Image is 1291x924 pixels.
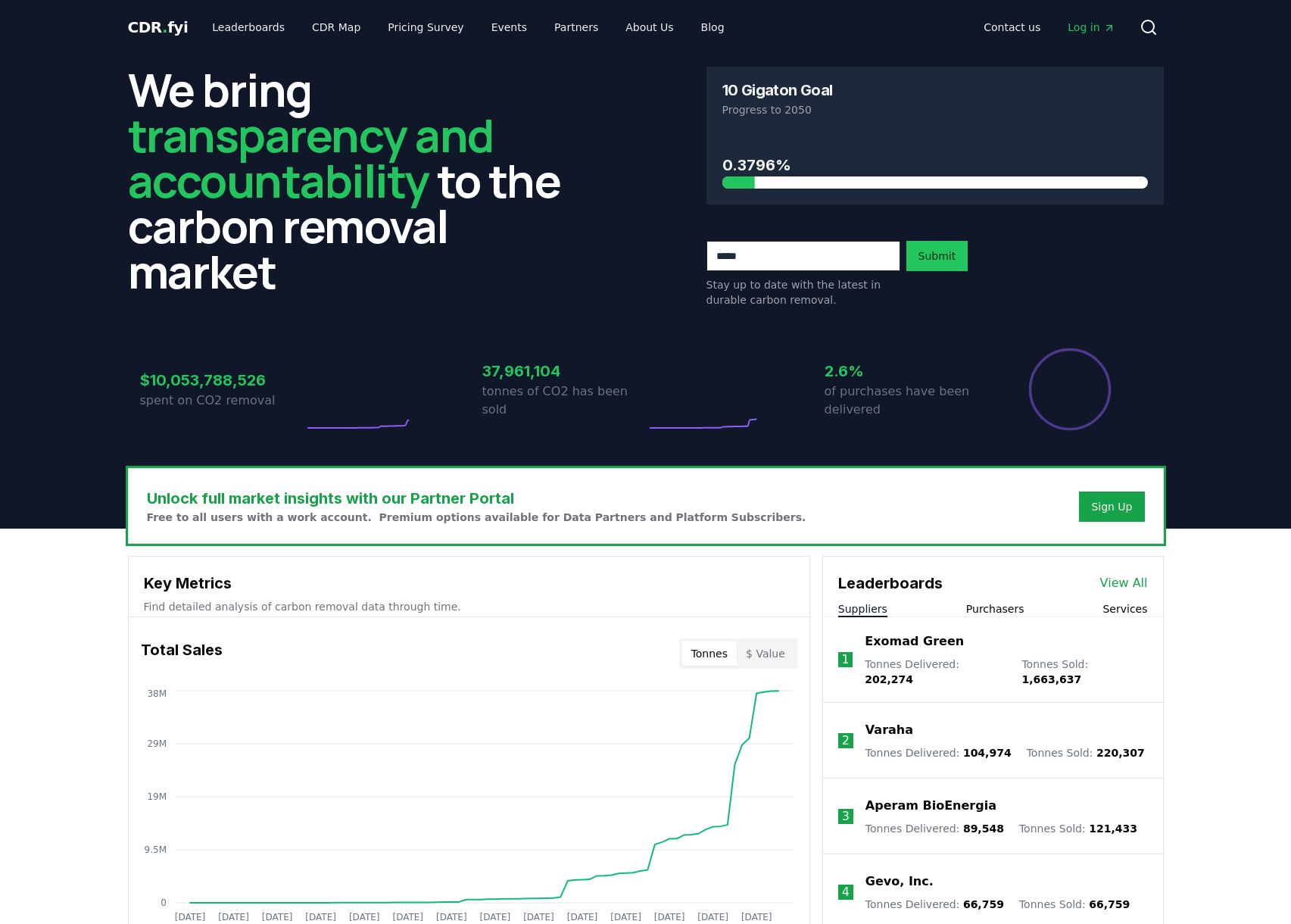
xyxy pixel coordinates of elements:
a: CDR Map [300,14,373,41]
tspan: [DATE] [523,912,554,922]
button: Tonnes [682,641,737,666]
p: tonnes of CO2 has been sold [482,382,646,419]
button: $ Value [737,641,794,666]
span: transparency and accountability [128,104,494,211]
p: Tonnes Sold : [1019,897,1130,912]
p: Stay up to date with the latest in durable carbon removal. [706,277,900,307]
tspan: [DATE] [566,912,597,922]
span: . [162,18,167,36]
h3: 10 Gigaton Goal [722,83,833,98]
tspan: [DATE] [610,912,641,922]
span: Log in [1068,20,1115,35]
a: Blog [689,14,737,41]
p: 2 [842,732,850,750]
span: 66,759 [963,898,1004,910]
h3: 2.6% [825,360,988,382]
tspan: 9.5M [144,844,166,855]
span: CDR fyi [128,18,189,36]
a: View All [1100,574,1148,592]
span: 66,759 [1089,898,1130,910]
span: 89,548 [963,823,1004,835]
span: 121,433 [1089,823,1137,835]
h3: 0.3796% [722,154,1148,176]
button: Sign Up [1079,492,1144,522]
a: Partners [542,14,610,41]
a: Pricing Survey [376,14,476,41]
span: 104,974 [963,747,1012,759]
h3: Key Metrics [144,572,794,595]
h3: $10,053,788,526 [140,369,304,392]
tspan: [DATE] [174,912,205,922]
h3: Total Sales [141,638,223,669]
tspan: [DATE] [653,912,684,922]
p: Tonnes Sold : [1021,657,1147,687]
button: Services [1102,601,1147,617]
tspan: [DATE] [392,912,423,922]
p: 4 [842,883,850,901]
tspan: [DATE] [697,912,728,922]
a: Exomad Green [865,632,964,651]
p: Tonnes Delivered : [865,657,1006,687]
a: Log in [1056,14,1127,41]
button: Suppliers [838,601,887,617]
p: Tonnes Sold : [1027,745,1145,760]
tspan: 29M [147,738,167,749]
tspan: [DATE] [348,912,379,922]
p: spent on CO2 removal [140,392,304,410]
a: Gevo, Inc. [865,872,934,891]
nav: Main [971,14,1127,41]
tspan: [DATE] [741,912,772,922]
p: Tonnes Sold : [1019,821,1137,836]
p: Free to all users with a work account. Premium options available for Data Partners and Platform S... [147,510,806,525]
a: Aperam BioEnergia [865,797,996,815]
tspan: [DATE] [479,912,510,922]
p: Tonnes Delivered : [865,897,1004,912]
a: CDR.fyi [128,17,189,38]
p: 1 [841,651,849,669]
p: Progress to 2050 [722,102,1148,117]
tspan: 38M [147,688,167,699]
a: About Us [613,14,685,41]
tspan: [DATE] [218,912,249,922]
tspan: 0 [161,897,167,908]
nav: Main [200,14,736,41]
a: Varaha [865,721,913,739]
a: Sign Up [1091,499,1132,514]
span: 202,274 [865,673,913,685]
button: Submit [906,241,968,271]
tspan: 19M [147,791,167,802]
p: of purchases have been delivered [825,382,988,419]
a: Events [479,14,539,41]
a: Contact us [971,14,1052,41]
h3: Unlock full market insights with our Partner Portal [147,487,806,510]
h3: 37,961,104 [482,360,646,382]
button: Purchasers [966,601,1024,617]
tspan: [DATE] [436,912,467,922]
h3: Leaderboards [838,572,943,595]
p: Tonnes Delivered : [865,745,1012,760]
span: 220,307 [1096,747,1145,759]
p: Tonnes Delivered : [865,821,1004,836]
p: 3 [842,807,850,826]
span: 1,663,637 [1021,673,1081,685]
h2: We bring to the carbon removal market [128,67,585,294]
a: Leaderboards [200,14,297,41]
tspan: [DATE] [261,912,292,922]
tspan: [DATE] [305,912,336,922]
div: Percentage of sales delivered [1027,347,1112,432]
p: Find detailed analysis of carbon removal data through time. [144,599,794,614]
